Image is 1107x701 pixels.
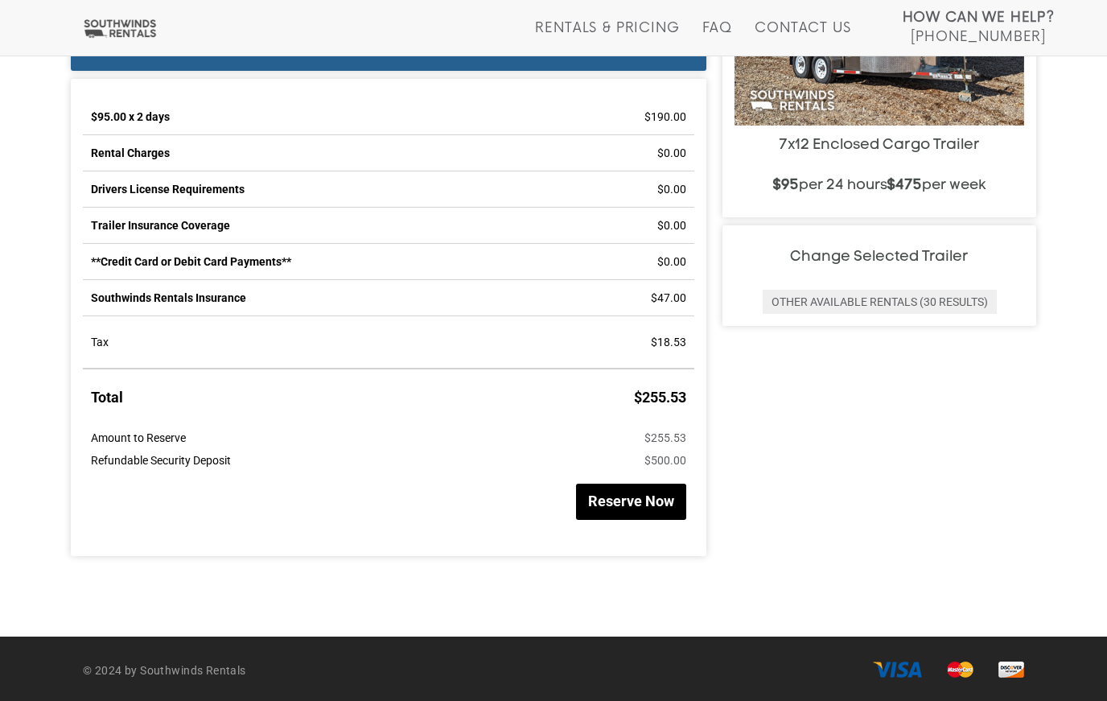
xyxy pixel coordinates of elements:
[887,179,922,192] strong: $475
[998,662,1024,678] img: discover
[83,664,246,677] strong: © 2024 by Southwinds Rentals
[83,316,634,369] td: Tax
[763,290,997,314] button: Other Available Rentals (30 Results)
[634,99,694,135] td: $190.00
[735,249,1024,266] h3: Change Selected Trailer
[911,29,1046,45] span: [PHONE_NUMBER]
[634,135,694,171] td: $0.00
[634,244,694,280] td: $0.00
[735,138,1024,154] h3: 7x12 Enclosed Cargo Trailer
[903,8,1055,43] a: How Can We Help? [PHONE_NUMBER]
[535,20,679,56] a: Rentals & Pricing
[634,427,694,449] td: $255.53
[83,244,634,280] td: **Credit Card or Debit Card Payments**
[634,316,694,369] td: $18.53
[83,208,634,244] td: Trailer Insurance Coverage
[634,171,694,208] td: $0.00
[873,662,922,678] img: visa
[735,178,1024,193] h4: per 24 hours per week
[903,10,1055,26] strong: How Can We Help?
[634,449,694,472] td: $500.00
[702,20,733,56] a: FAQ
[83,99,634,135] td: $95.00 x 2 days
[634,208,694,244] td: $0.00
[83,427,634,449] td: Amount to Reserve
[634,280,694,316] td: $47.00
[83,171,634,208] td: Drivers License Requirements
[83,280,634,316] td: Southwinds Rentals Insurance
[773,179,799,192] strong: $95
[80,19,159,39] img: Southwinds Rentals Logo
[83,369,634,427] td: Total
[947,662,973,678] img: master card
[755,20,850,56] a: Contact Us
[83,449,634,472] td: Refundable Security Deposit
[83,135,634,171] td: Rental Charges
[576,484,686,520] button: Reserve Now
[634,369,694,427] td: $255.53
